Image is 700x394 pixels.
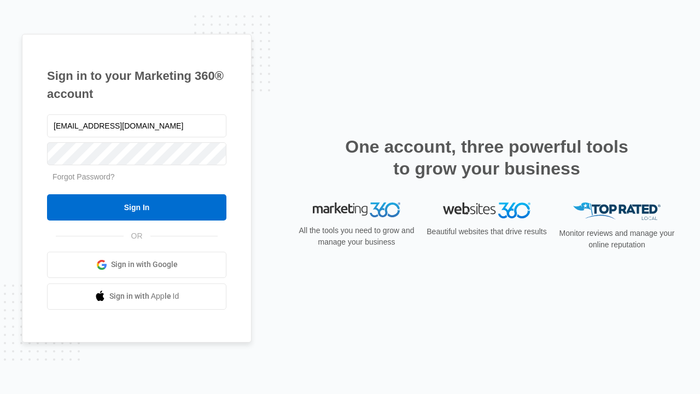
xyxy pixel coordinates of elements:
[573,202,661,221] img: Top Rated Local
[52,172,115,181] a: Forgot Password?
[342,136,632,179] h2: One account, three powerful tools to grow your business
[295,225,418,248] p: All the tools you need to grow and manage your business
[47,252,226,278] a: Sign in with Google
[556,228,678,251] p: Monitor reviews and manage your online reputation
[313,202,400,218] img: Marketing 360
[47,67,226,103] h1: Sign in to your Marketing 360® account
[47,283,226,310] a: Sign in with Apple Id
[47,114,226,137] input: Email
[443,202,530,218] img: Websites 360
[124,230,150,242] span: OR
[111,259,178,270] span: Sign in with Google
[47,194,226,221] input: Sign In
[109,291,179,302] span: Sign in with Apple Id
[425,226,548,237] p: Beautiful websites that drive results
